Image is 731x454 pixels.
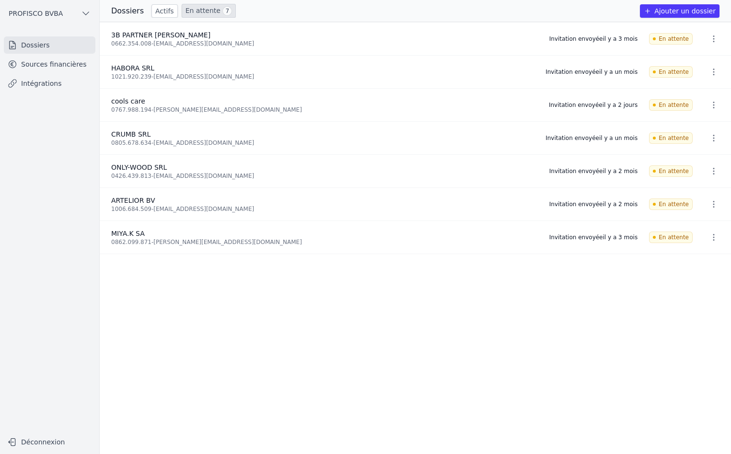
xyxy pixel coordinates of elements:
[649,165,693,177] span: En attente
[649,33,693,45] span: En attente
[111,106,537,114] div: 0767.988.194 - [PERSON_NAME][EMAIL_ADDRESS][DOMAIN_NAME]
[549,35,638,43] div: Invitation envoyée il y a 3 mois
[111,5,144,17] h3: Dossiers
[111,130,151,138] span: CRUMB SRL
[4,56,95,73] a: Sources financières
[111,64,154,72] span: HABORA SRL
[111,238,538,246] div: 0862.099.871 - [PERSON_NAME][EMAIL_ADDRESS][DOMAIN_NAME]
[111,31,210,39] span: 3B PARTNER [PERSON_NAME]
[4,75,95,92] a: Intégrations
[4,36,95,54] a: Dossiers
[549,101,638,109] div: Invitation envoyée il y a 2 jours
[4,6,95,21] button: PROFISCO BVBA
[640,4,719,18] button: Ajouter un dossier
[111,163,167,171] span: ONLY-WOOD SRL
[111,197,155,204] span: ARTELIOR BV
[111,40,538,47] div: 0662.354.008 - [EMAIL_ADDRESS][DOMAIN_NAME]
[222,6,232,16] span: 7
[549,200,638,208] div: Invitation envoyée il y a 2 mois
[649,66,693,78] span: En attente
[549,167,638,175] div: Invitation envoyée il y a 2 mois
[4,434,95,450] button: Déconnexion
[649,198,693,210] span: En attente
[111,139,534,147] div: 0805.678.634 - [EMAIL_ADDRESS][DOMAIN_NAME]
[549,233,638,241] div: Invitation envoyée il y a 3 mois
[545,134,638,142] div: Invitation envoyée il y a un mois
[9,9,63,18] span: PROFISCO BVBA
[111,230,145,237] span: MIYA.K SA
[649,132,693,144] span: En attente
[649,99,693,111] span: En attente
[182,4,236,18] a: En attente 7
[111,73,534,81] div: 1021.920.239 - [EMAIL_ADDRESS][DOMAIN_NAME]
[111,97,145,105] span: cools care
[111,172,538,180] div: 0426.439.813 - [EMAIL_ADDRESS][DOMAIN_NAME]
[649,232,693,243] span: En attente
[151,4,178,18] a: Actifs
[111,205,538,213] div: 1006.684.509 - [EMAIL_ADDRESS][DOMAIN_NAME]
[545,68,638,76] div: Invitation envoyée il y a un mois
